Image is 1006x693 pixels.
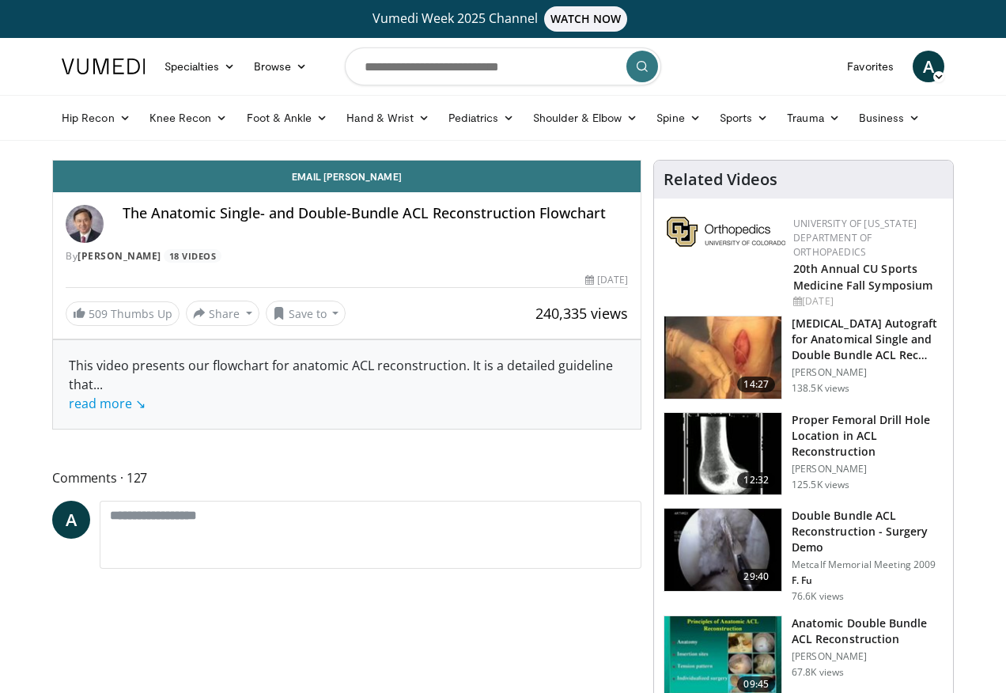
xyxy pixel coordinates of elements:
a: Foot & Ankle [237,102,338,134]
div: [DATE] [585,273,628,287]
h3: Double Bundle ACL Reconstruction - Surgery Demo [792,508,944,555]
a: Spine [647,102,709,134]
a: 29:40 Double Bundle ACL Reconstruction - Surgery Demo Metcalf Memorial Meeting 2009 F. Fu 76.6K v... [664,508,944,603]
div: [DATE] [793,294,940,309]
h3: [MEDICAL_DATA] Autograft for Anatomical Single and Double Bundle ACL Rec… [792,316,944,363]
img: Avatar [66,205,104,243]
span: 29:40 [737,569,775,585]
span: WATCH NOW [544,6,628,32]
p: [PERSON_NAME] [792,650,944,663]
a: 12:32 Proper Femoral Drill Hole Location in ACL Reconstruction [PERSON_NAME] 125.5K views [664,412,944,496]
h3: Anatomic Double Bundle ACL Reconstruction [792,615,944,647]
span: 240,335 views [535,304,628,323]
p: 67.8K views [792,666,844,679]
a: A [913,51,944,82]
span: 509 [89,306,108,321]
a: Knee Recon [140,102,237,134]
img: ffu_3.png.150x105_q85_crop-smart_upscale.jpg [664,509,781,591]
p: F. Fu [792,574,944,587]
a: Specialties [155,51,244,82]
a: Hand & Wrist [337,102,439,134]
h4: Related Videos [664,170,777,189]
a: Sports [710,102,778,134]
span: 09:45 [737,676,775,692]
a: Business [849,102,930,134]
div: This video presents our flowchart for anatomic ACL reconstruction. It is a detailed guideline that [69,356,625,413]
div: By [66,249,628,263]
button: Share [186,301,259,326]
p: Metcalf Memorial Meeting 2009 [792,559,944,571]
p: 76.6K views [792,590,844,603]
p: 125.5K views [792,479,849,491]
a: Hip Recon [52,102,140,134]
img: Title_01_100001165_3.jpg.150x105_q85_crop-smart_upscale.jpg [664,413,781,495]
a: Pediatrics [439,102,524,134]
h4: The Anatomic Single- and Double-Bundle ACL Reconstruction Flowchart [123,205,628,222]
span: Comments 127 [52,468,641,488]
p: [PERSON_NAME] [792,366,944,379]
a: 20th Annual CU Sports Medicine Fall Symposium [793,261,932,293]
span: 14:27 [737,377,775,392]
img: VuMedi Logo [62,59,146,74]
a: 509 Thumbs Up [66,301,180,326]
a: Shoulder & Elbow [524,102,647,134]
img: 355603a8-37da-49b6-856f-e00d7e9307d3.png.150x105_q85_autocrop_double_scale_upscale_version-0.2.png [667,217,785,247]
a: Browse [244,51,317,82]
a: Vumedi Week 2025 ChannelWATCH NOW [64,6,942,32]
input: Search topics, interventions [345,47,661,85]
img: 281064_0003_1.png.150x105_q85_crop-smart_upscale.jpg [664,316,781,399]
a: 18 Videos [164,249,221,263]
p: [PERSON_NAME] [792,463,944,475]
span: 12:32 [737,472,775,488]
a: read more ↘ [69,395,146,412]
h3: Proper Femoral Drill Hole Location in ACL Reconstruction [792,412,944,460]
a: Trauma [777,102,849,134]
a: 14:27 [MEDICAL_DATA] Autograft for Anatomical Single and Double Bundle ACL Rec… [PERSON_NAME] 138... [664,316,944,400]
a: Email [PERSON_NAME] [53,161,641,192]
button: Save to [266,301,346,326]
a: [PERSON_NAME] [78,249,161,263]
a: Favorites [838,51,903,82]
a: A [52,501,90,539]
a: University of [US_STATE] Department of Orthopaedics [793,217,917,259]
p: 138.5K views [792,382,849,395]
